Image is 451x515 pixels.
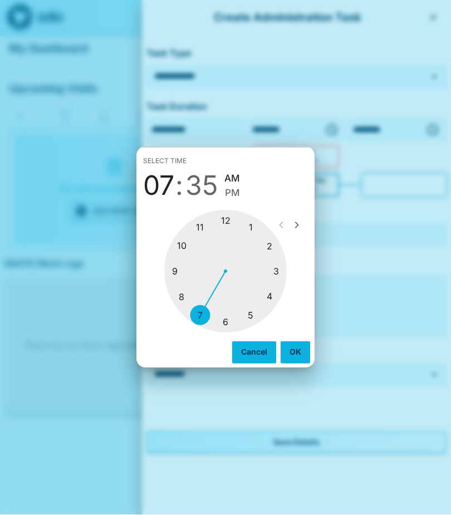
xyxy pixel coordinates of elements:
[224,186,240,201] button: PM
[175,170,183,202] span: :
[143,153,187,170] span: Select time
[281,342,310,363] button: OK
[286,214,308,237] button: open next view
[224,171,240,187] button: AM
[225,186,240,201] span: PM
[232,342,276,363] button: Cancel
[185,170,218,202] button: 35
[143,170,174,202] button: 07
